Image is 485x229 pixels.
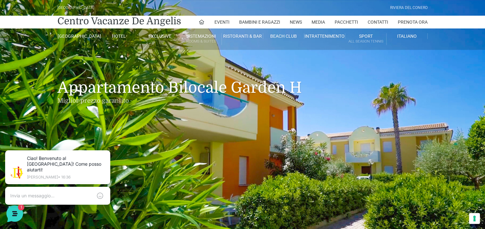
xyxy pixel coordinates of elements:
p: La nostra missione è rendere la tua esperienza straordinaria! [5,28,108,41]
p: Home [19,179,30,185]
a: Italiano [387,33,428,39]
small: Rooms & Suites [181,38,222,44]
span: Le tue conversazioni [10,51,54,56]
a: [GEOGRAPHIC_DATA] [57,33,98,39]
button: Inizia una conversazione [10,81,118,93]
a: SportAll Season Tennis [345,33,386,45]
iframe: Customerly Messenger Launcher [5,204,24,223]
p: Aiuto [99,179,108,185]
a: Ristoranti & Bar [222,33,263,39]
span: 1 [64,170,69,174]
a: [PERSON_NAME]Ciao! Benvenuto al [GEOGRAPHIC_DATA]! Come posso aiutarti!3 min fa1 [8,59,121,78]
small: All Season Tennis [345,38,386,44]
button: Le tue preferenze relative al consenso per le tecnologie di tracciamento [469,213,480,224]
span: 1 [112,69,118,75]
a: Beach Club [263,33,304,39]
p: Ciao! Benvenuto al [GEOGRAPHIC_DATA]! Come posso aiutarti! [31,13,109,30]
img: light [10,62,23,75]
p: 3 min fa [104,61,118,67]
a: [DEMOGRAPHIC_DATA] tutto [57,51,118,56]
a: Contatti [368,16,388,28]
a: Centro Vacanze De Angelis [57,15,181,28]
a: Media [312,16,325,28]
img: light [14,24,27,36]
span: Italiano [397,34,417,39]
button: 1Messaggi [45,170,84,185]
a: Pacchetti [335,16,358,28]
a: Exclusive [140,33,181,39]
small: Miglior prezzo garantito [57,97,428,105]
a: SistemazioniRooms & Suites [181,33,222,45]
a: Apri Centro Assistenza [68,106,118,111]
button: Home [5,170,45,185]
a: Intrattenimento [304,33,345,39]
h1: Appartamento Bilocale Garden H [57,50,428,114]
div: Riviera Del Conero [390,5,428,11]
a: Eventi [214,16,230,28]
a: Bambini e Ragazzi [239,16,280,28]
div: [GEOGRAPHIC_DATA] [57,5,94,11]
p: [PERSON_NAME] • 16:36 [31,33,109,36]
a: News [290,16,302,28]
h2: Ciao da De Angelis Resort 👋 [5,5,108,26]
a: Hotel [98,33,139,39]
input: Cerca un articolo... [14,120,105,126]
span: Inizia una conversazione [42,84,95,90]
button: Aiuto [84,170,123,185]
span: [PERSON_NAME] [27,61,100,68]
a: Prenota Ora [398,16,428,28]
span: Trova una risposta [10,106,50,111]
p: Ciao! Benvenuto al [GEOGRAPHIC_DATA]! Come posso aiutarti! [27,69,100,75]
p: Messaggi [55,179,73,185]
